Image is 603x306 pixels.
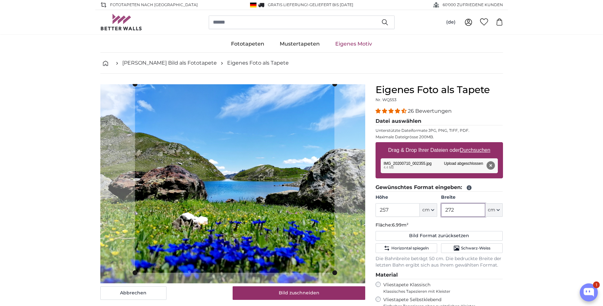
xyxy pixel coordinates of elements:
[593,281,600,288] div: 1
[376,128,503,133] p: Unterstützte Dateiformate JPG, PNG, TIFF, PDF.
[233,286,365,300] button: Bild zuschneiden
[100,286,166,300] button: Abbrechen
[268,2,308,7] span: GRATIS Lieferung!
[441,194,503,201] label: Breite
[376,108,408,114] span: 4.54 stars
[460,147,490,153] u: Durchsuchen
[376,184,503,192] legend: Gewünschtes Format eingeben:
[488,207,495,213] span: cm
[461,246,490,251] span: Schwarz-Weiss
[250,3,256,7] img: Deutschland
[376,256,503,269] p: Die Bahnbreite beträgt 50 cm. Die bedruckte Breite der letzten Bahn ergibt sich aus Ihrem gewählt...
[122,59,217,67] a: [PERSON_NAME] Bild als Fototapete
[391,246,429,251] span: Horizontal spiegeln
[376,243,437,253] button: Horizontal spiegeln
[441,243,503,253] button: Schwarz-Weiss
[308,2,353,7] span: -
[376,134,503,140] p: Maximale Dateigrösse 200MB.
[383,289,497,294] span: Klassisches Tapezieren mit Kleister
[272,36,327,52] a: Mustertapeten
[376,194,437,201] label: Höhe
[392,222,408,228] span: 6.99m²
[110,2,198,8] span: Fototapeten nach [GEOGRAPHIC_DATA]
[422,207,430,213] span: cm
[223,36,272,52] a: Fototapeten
[386,144,493,157] label: Drag & Drop Ihrer Dateien oder
[376,84,503,96] h1: Eigenes Foto als Tapete
[443,2,503,8] span: 60'000 ZUFRIEDENE KUNDEN
[376,117,503,125] legend: Datei auswählen
[100,53,503,74] nav: breadcrumbs
[227,59,289,67] a: Eigenes Foto als Tapete
[327,36,380,52] a: Eigenes Motiv
[309,2,353,7] span: Geliefert bis [DATE]
[376,222,503,228] p: Fläche:
[485,203,503,217] button: cm
[100,14,142,30] img: Betterwalls
[376,97,397,102] span: Nr. WQ553
[408,108,452,114] span: 26 Bewertungen
[580,283,598,301] button: Open chatbox
[376,231,503,241] button: Bild Format zurücksetzen
[441,16,461,28] button: (de)
[420,203,437,217] button: cm
[383,282,497,294] label: Vliestapete Klassisch
[376,271,503,279] legend: Material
